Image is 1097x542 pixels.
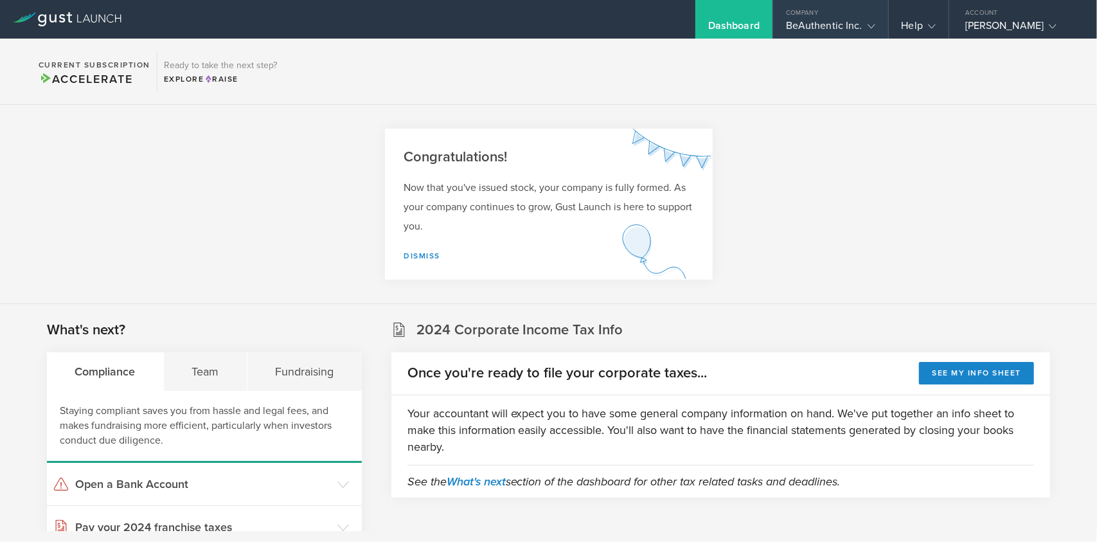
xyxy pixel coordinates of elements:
[708,19,760,39] div: Dashboard
[416,321,623,339] h2: 2024 Corporate Income Tax Info
[407,474,841,489] em: See the section of the dashboard for other tax related tasks and deadlines.
[965,19,1075,39] div: [PERSON_NAME]
[47,321,125,339] h2: What's next?
[919,362,1034,384] button: See my info sheet
[902,19,936,39] div: Help
[39,72,132,86] span: Accelerate
[447,474,506,489] a: What's next
[75,519,331,536] h3: Pay your 2024 franchise taxes
[404,251,441,260] a: Dismiss
[75,476,331,492] h3: Open a Bank Account
[404,148,693,167] h2: Congratulations!
[164,73,277,85] div: Explore
[164,352,247,391] div: Team
[47,352,164,391] div: Compliance
[786,19,875,39] div: BeAuthentic Inc.
[157,51,283,91] div: Ready to take the next step?ExploreRaise
[1033,480,1097,542] iframe: Chat Widget
[247,352,362,391] div: Fundraising
[39,61,150,69] h2: Current Subscription
[407,405,1034,455] p: Your accountant will expect you to have some general company information on hand. We've put toget...
[164,61,277,70] h3: Ready to take the next step?
[204,75,238,84] span: Raise
[407,364,708,383] h2: Once you're ready to file your corporate taxes...
[404,178,693,236] p: Now that you've issued stock, your company is fully formed. As your company continues to grow, Gu...
[47,391,362,463] div: Staying compliant saves you from hassle and legal fees, and makes fundraising more efficient, par...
